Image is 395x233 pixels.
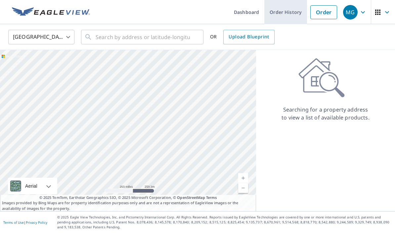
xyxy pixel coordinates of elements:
[3,220,47,224] p: |
[96,28,190,46] input: Search by address or latitude-longitude
[23,178,39,194] div: Aerial
[57,215,392,230] p: © 2025 Eagle View Technologies, Inc. and Pictometry International Corp. All Rights Reserved. Repo...
[3,220,24,225] a: Terms of Use
[8,28,74,46] div: [GEOGRAPHIC_DATA]
[26,220,47,225] a: Privacy Policy
[206,195,217,200] a: Terms
[12,7,90,17] img: EV Logo
[39,195,217,201] span: © 2025 TomTom, Earthstar Geographics SIO, © 2025 Microsoft Corporation, ©
[310,5,337,19] a: Order
[281,106,370,121] p: Searching for a property address to view a list of available products.
[177,195,205,200] a: OpenStreetMap
[238,183,248,193] a: Current Level 5, Zoom Out
[223,30,274,44] a: Upload Blueprint
[8,178,57,194] div: Aerial
[229,33,269,41] span: Upload Blueprint
[210,30,275,44] div: OR
[343,5,358,20] div: MG
[238,173,248,183] a: Current Level 5, Zoom In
